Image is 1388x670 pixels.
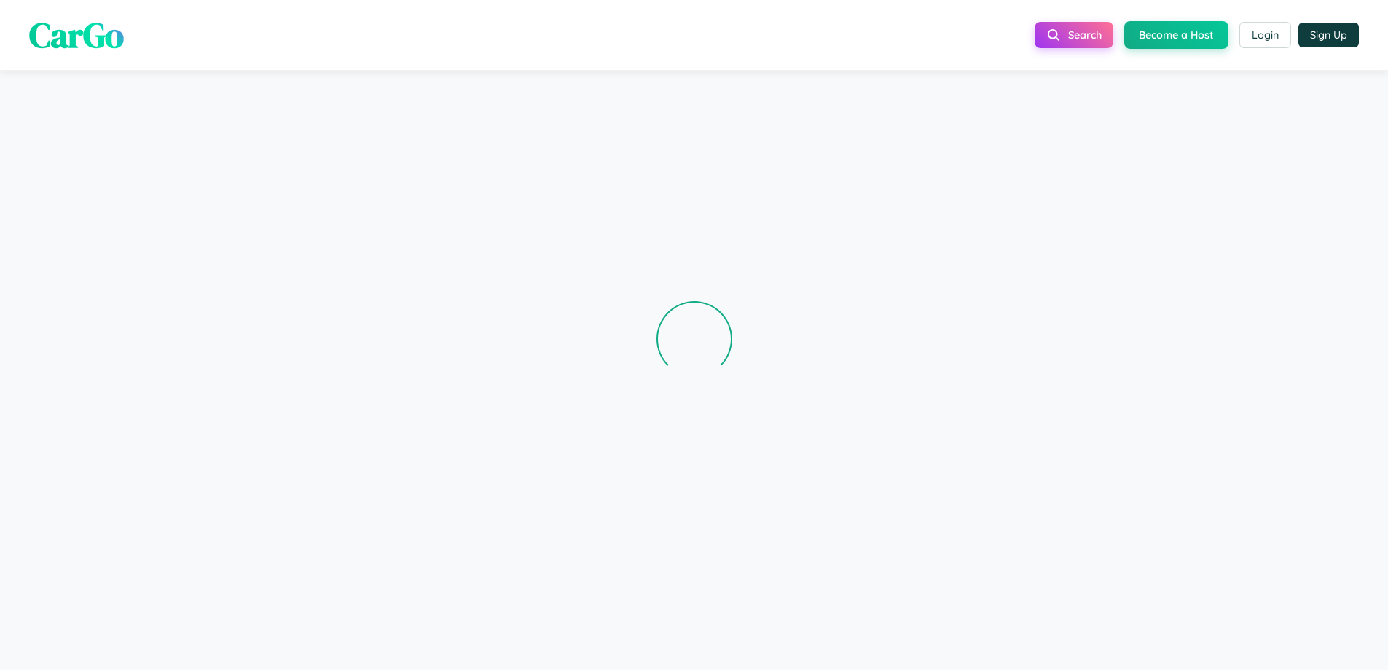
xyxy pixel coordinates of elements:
[29,11,124,59] span: CarGo
[1239,22,1291,48] button: Login
[1035,22,1113,48] button: Search
[1068,28,1102,42] span: Search
[1298,23,1359,47] button: Sign Up
[1124,21,1228,49] button: Become a Host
